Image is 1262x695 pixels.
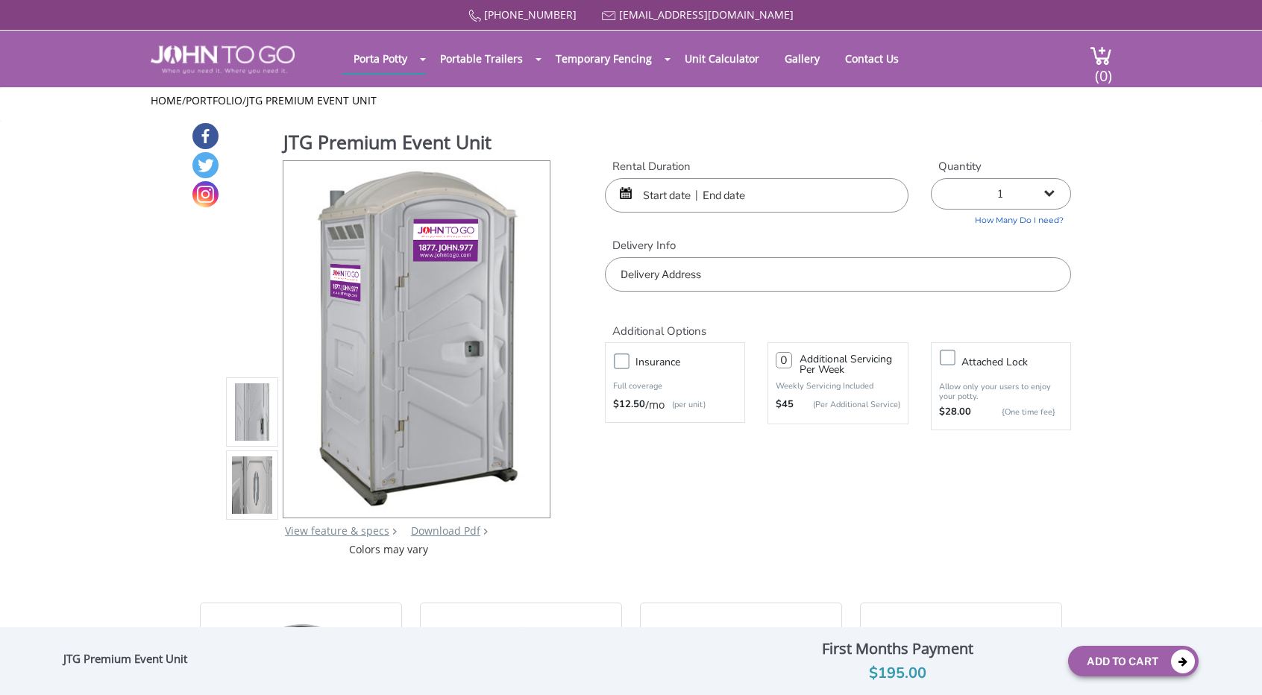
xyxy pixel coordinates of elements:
h3: Insurance [635,353,752,371]
div: First Months Payment [739,636,1058,661]
a: Home [151,93,182,107]
p: Full coverage [613,379,737,394]
label: Quantity [931,159,1071,174]
label: Delivery Info [605,238,1071,254]
p: (per unit) [665,397,706,412]
a: Twitter [192,152,219,178]
img: Mail [602,11,616,21]
div: JTG Premium Event Unit [63,652,195,671]
img: JOHN to go [151,45,295,74]
a: [EMAIL_ADDRESS][DOMAIN_NAME] [619,7,794,22]
strong: $28.00 [939,405,971,420]
img: Product [232,239,272,590]
a: Portfolio [186,93,242,107]
div: Colors may vary [226,542,552,557]
p: {One time fee} [979,405,1055,420]
a: View feature & specs [285,523,389,538]
p: (Per Additional Service) [794,399,900,410]
img: right arrow icon [392,528,397,535]
strong: $45 [776,397,794,412]
h2: Additional Options [605,306,1071,339]
input: 0 [776,352,792,368]
h3: Attached lock [961,353,1078,371]
a: Instagram [192,181,219,207]
p: Weekly Servicing Included [776,380,900,391]
strong: $12.50 [613,397,645,412]
img: Call [468,10,481,22]
a: Contact Us [834,44,910,73]
div: $195.00 [739,661,1058,685]
label: Rental Duration [605,159,908,174]
a: Facebook [192,123,219,149]
img: chevron.png [483,528,488,535]
p: Allow only your users to enjoy your potty. [939,382,1063,401]
img: Product [304,161,530,512]
img: Product [232,312,272,663]
h3: Additional Servicing Per Week [800,354,900,375]
ul: / / [151,93,1112,108]
a: JTG Premium Event Unit [246,93,377,107]
a: Portable Trailers [429,44,534,73]
div: /mo [613,397,737,412]
a: Download Pdf [411,523,480,538]
a: Unit Calculator [674,44,770,73]
input: Delivery Address [605,257,1071,292]
a: Porta Potty [342,44,418,73]
img: cart a [1090,45,1112,66]
span: (0) [1094,54,1112,86]
a: Temporary Fencing [544,44,663,73]
a: How Many Do I need? [931,210,1071,227]
a: Gallery [773,44,831,73]
h1: JTG Premium Event Unit [283,129,552,159]
a: [PHONE_NUMBER] [484,7,577,22]
button: Add To Cart [1068,646,1199,676]
input: Start date | End date [605,178,908,213]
